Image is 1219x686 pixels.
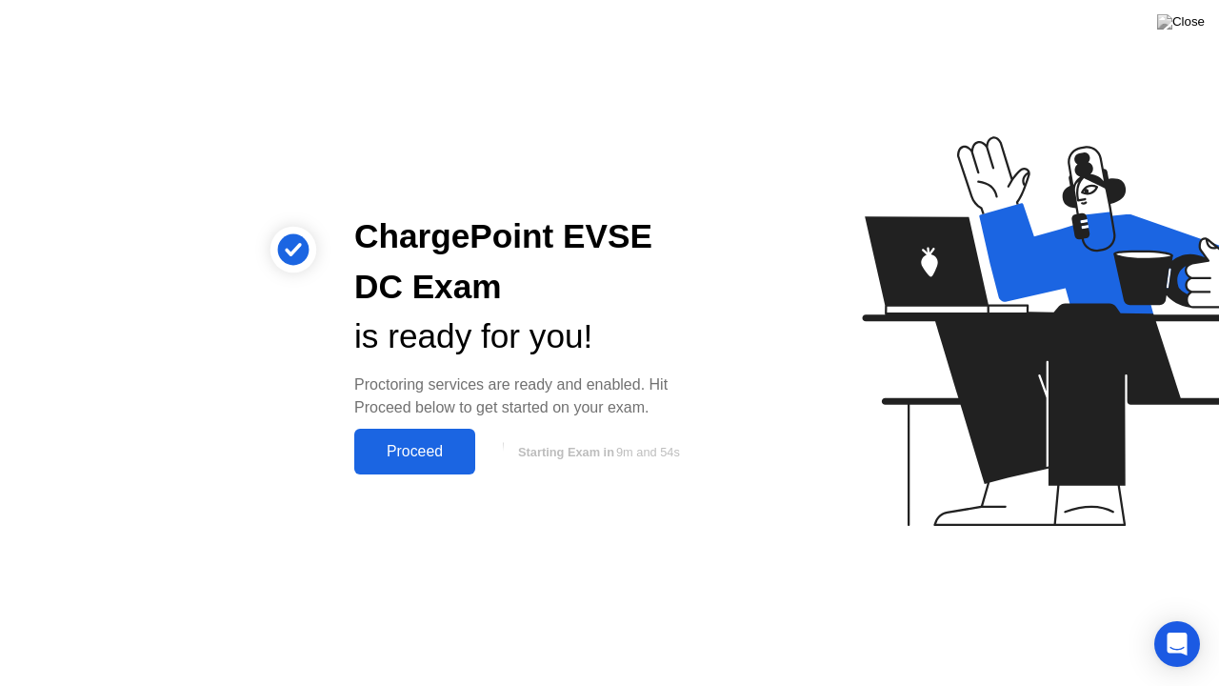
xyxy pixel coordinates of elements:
div: is ready for you! [354,312,709,362]
div: ChargePoint EVSE DC Exam [354,212,709,313]
div: Proctoring services are ready and enabled. Hit Proceed below to get started on your exam. [354,373,709,419]
button: Proceed [354,429,475,474]
span: 9m and 54s [616,445,680,459]
button: Starting Exam in9m and 54s [485,434,709,470]
div: Open Intercom Messenger [1154,621,1200,667]
div: Proceed [360,443,470,460]
img: Close [1157,14,1205,30]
